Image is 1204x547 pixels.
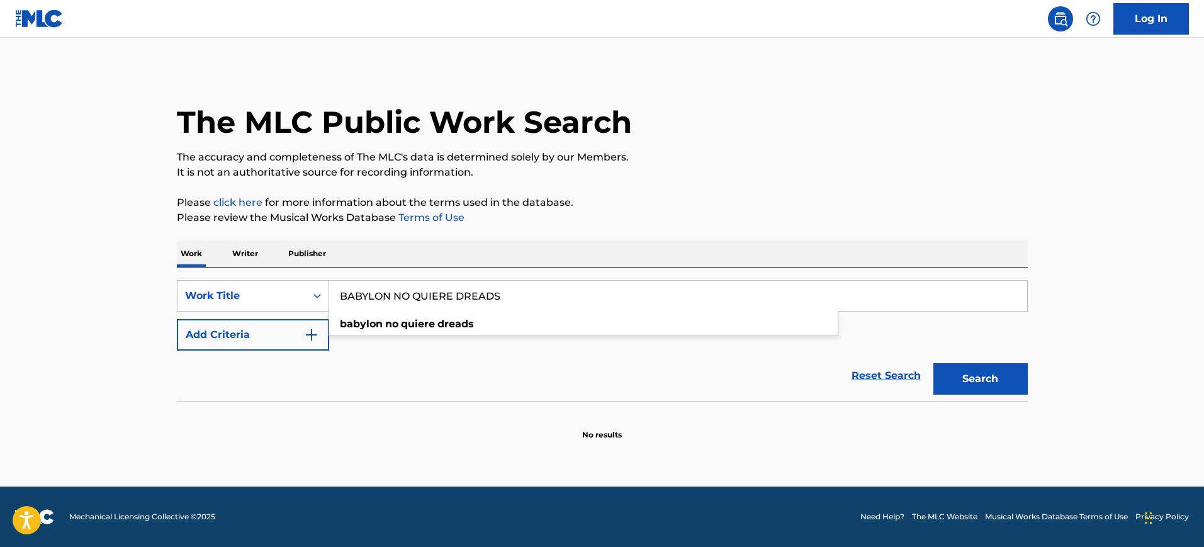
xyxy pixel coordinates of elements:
[340,318,383,330] strong: babylon
[177,280,1028,401] form: Search Form
[177,210,1028,225] p: Please review the Musical Works Database
[985,511,1128,522] a: Musical Works Database Terms of Use
[177,165,1028,180] p: It is not an authoritative source for recording information.
[396,211,464,223] a: Terms of Use
[860,511,904,522] a: Need Help?
[912,511,977,522] a: The MLC Website
[228,240,262,267] p: Writer
[1145,499,1152,537] div: Arrastrar
[1048,6,1073,31] a: Public Search
[1081,6,1106,31] div: Help
[845,362,927,390] a: Reset Search
[69,511,215,522] span: Mechanical Licensing Collective © 2025
[177,150,1028,165] p: The accuracy and completeness of The MLC's data is determined solely by our Members.
[1141,487,1204,547] div: Widget de chat
[284,240,330,267] p: Publisher
[1053,11,1068,26] img: search
[213,196,262,208] a: click here
[15,509,54,524] img: logo
[1113,3,1189,35] a: Log In
[582,414,622,441] p: No results
[385,318,398,330] strong: no
[15,9,64,28] img: MLC Logo
[933,363,1028,395] button: Search
[185,288,298,303] div: Work Title
[1141,487,1204,547] iframe: Chat Widget
[177,195,1028,210] p: Please for more information about the terms used in the database.
[437,318,474,330] strong: dreads
[401,318,435,330] strong: quiere
[177,240,206,267] p: Work
[177,319,329,351] button: Add Criteria
[304,327,319,342] img: 9d2ae6d4665cec9f34b9.svg
[1086,11,1101,26] img: help
[1135,511,1189,522] a: Privacy Policy
[177,103,632,141] h1: The MLC Public Work Search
